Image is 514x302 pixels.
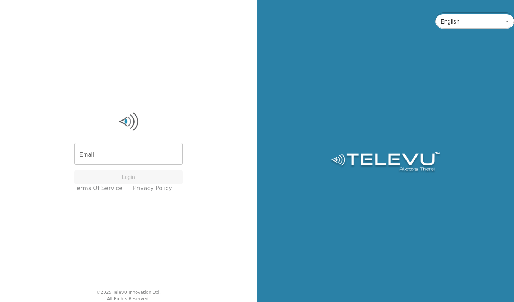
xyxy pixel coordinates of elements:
img: Logo [74,111,183,132]
a: Privacy Policy [133,184,172,193]
div: English [435,11,514,31]
div: © 2025 TeleVU Innovation Ltd. [96,289,161,296]
img: Logo [330,152,441,173]
div: All Rights Reserved. [107,296,150,302]
a: Terms of Service [74,184,122,193]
